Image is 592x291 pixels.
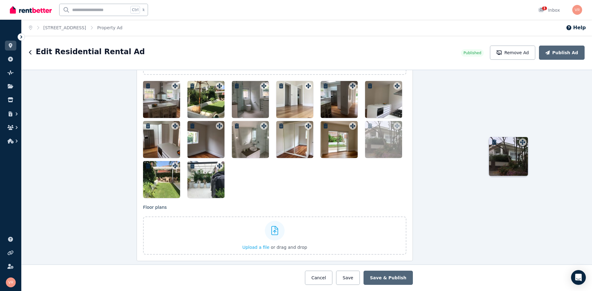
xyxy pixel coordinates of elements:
p: Floor plans [143,204,406,210]
span: 1 [542,6,547,10]
button: Publish Ad [539,46,585,60]
div: Open Intercom Messenger [571,270,586,285]
button: Cancel [305,271,332,285]
h1: Edit Residential Rental Ad [36,47,145,57]
span: Published [463,51,481,55]
a: Property Ad [97,25,122,30]
span: Upload a file [242,245,269,250]
button: Upload a file or drag and drop [242,244,307,250]
button: Save [336,271,360,285]
span: k [142,7,145,12]
img: Veronica Riding [572,5,582,15]
button: Help [566,24,586,31]
button: Remove Ad [490,46,535,60]
span: or drag and drop [271,245,307,250]
nav: Breadcrumb [22,20,130,36]
img: Veronica Riding [6,277,16,287]
span: Ctrl [130,6,140,14]
img: RentBetter [10,5,52,14]
a: [STREET_ADDRESS] [43,25,86,30]
button: Save & Publish [364,271,413,285]
div: Inbox [538,7,560,13]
